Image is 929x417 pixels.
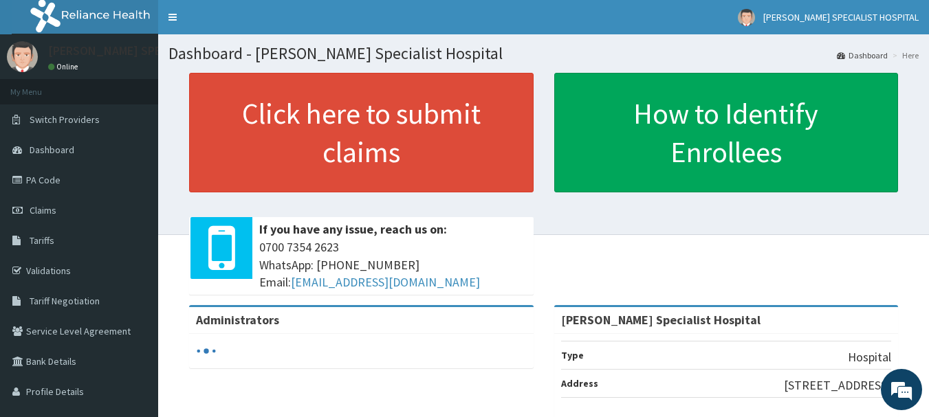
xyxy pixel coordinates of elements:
b: If you have any issue, reach us on: [259,221,447,237]
span: Tariff Negotiation [30,295,100,307]
span: Dashboard [30,144,74,156]
img: User Image [738,9,755,26]
b: Type [561,349,584,361]
li: Here [889,49,919,61]
span: Claims [30,204,56,216]
a: How to Identify Enrollees [554,73,899,192]
b: Administrators [196,312,279,328]
p: [STREET_ADDRESS] [784,376,891,394]
h1: Dashboard - [PERSON_NAME] Specialist Hospital [168,45,919,63]
a: Dashboard [837,49,888,61]
svg: audio-loading [196,341,217,361]
a: Click here to submit claims [189,73,534,192]
span: Switch Providers [30,113,100,126]
span: 0700 7354 2623 WhatsApp: [PHONE_NUMBER] Email: [259,238,527,291]
span: Tariffs [30,234,54,247]
p: [PERSON_NAME] SPECIALIST HOSPITAL [48,45,259,57]
a: Online [48,62,81,71]
img: User Image [7,41,38,72]
p: Hospital [848,348,891,366]
b: Address [561,377,598,390]
span: [PERSON_NAME] SPECIALIST HOSPITAL [763,11,919,23]
strong: [PERSON_NAME] Specialist Hospital [561,312,761,328]
a: [EMAIL_ADDRESS][DOMAIN_NAME] [291,274,480,290]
